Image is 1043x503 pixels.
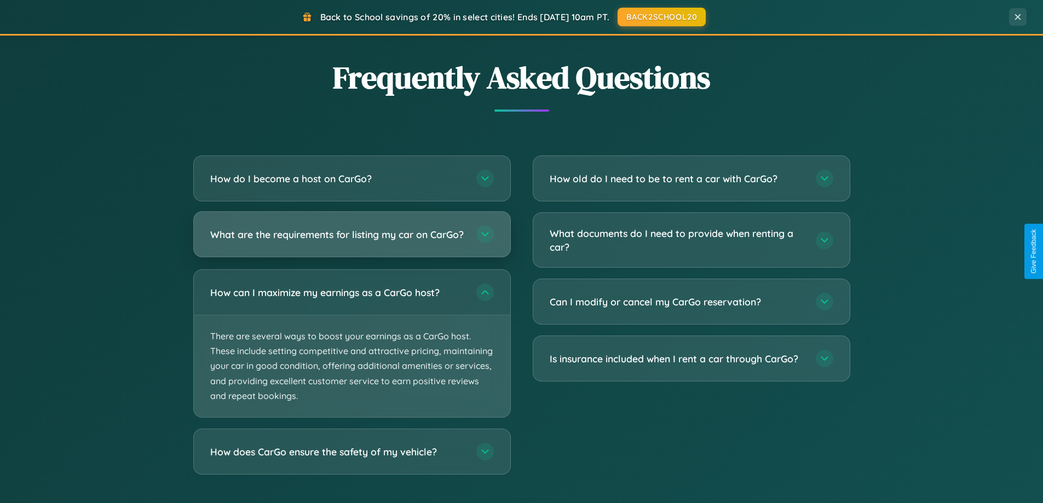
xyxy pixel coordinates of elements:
[210,228,465,241] h3: What are the requirements for listing my car on CarGo?
[550,227,805,253] h3: What documents do I need to provide when renting a car?
[1030,229,1038,274] div: Give Feedback
[210,445,465,459] h3: How does CarGo ensure the safety of my vehicle?
[550,172,805,186] h3: How old do I need to be to rent a car with CarGo?
[550,352,805,366] h3: Is insurance included when I rent a car through CarGo?
[618,8,706,26] button: BACK2SCHOOL20
[320,11,609,22] span: Back to School savings of 20% in select cities! Ends [DATE] 10am PT.
[193,56,850,99] h2: Frequently Asked Questions
[194,315,510,417] p: There are several ways to boost your earnings as a CarGo host. These include setting competitive ...
[550,295,805,309] h3: Can I modify or cancel my CarGo reservation?
[210,172,465,186] h3: How do I become a host on CarGo?
[210,286,465,299] h3: How can I maximize my earnings as a CarGo host?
